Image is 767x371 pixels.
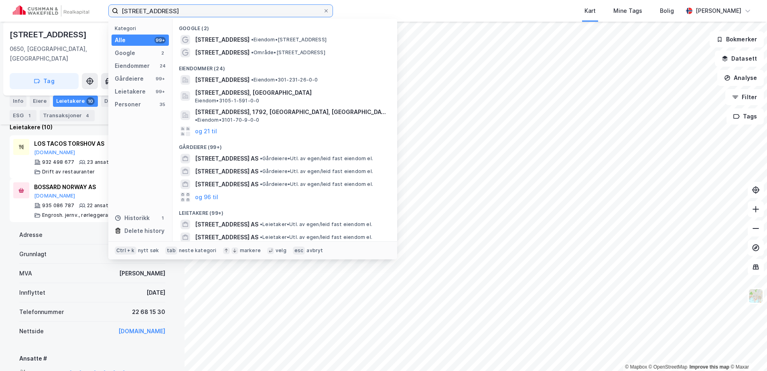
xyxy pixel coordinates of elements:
[115,48,135,58] div: Google
[260,234,262,240] span: •
[260,234,372,241] span: Leietaker • Utl. av egen/leid fast eiendom el.
[172,204,397,218] div: Leietakere (99+)
[13,5,89,16] img: cushman-wakefield-realkapital-logo.202ea83816669bd177139c58696a8fa1.svg
[195,232,258,242] span: [STREET_ADDRESS] AS
[748,288,763,304] img: Z
[154,88,166,95] div: 99+
[86,97,95,105] div: 10
[19,249,47,259] div: Grunnlagt
[195,117,259,123] span: Eiendom • 3101-70-9-0-0
[240,247,261,254] div: markere
[138,247,159,254] div: nytt søk
[34,193,75,199] button: [DOMAIN_NAME]
[10,28,88,41] div: [STREET_ADDRESS]
[260,221,372,228] span: Leietaker • Utl. av egen/leid fast eiendom el.
[260,155,262,161] span: •
[124,226,164,236] div: Delete history
[727,332,767,371] div: Kontrollprogram for chat
[115,100,141,109] div: Personer
[159,101,166,108] div: 35
[195,88,388,98] span: [STREET_ADDRESS], [GEOGRAPHIC_DATA]
[251,77,254,83] span: •
[10,96,26,107] div: Info
[165,247,177,255] div: tab
[690,364,729,370] a: Improve this map
[115,61,150,71] div: Eiendommer
[251,77,318,83] span: Eiendom • 301-231-26-0-0
[118,328,165,334] a: [DOMAIN_NAME]
[159,215,166,221] div: 1
[195,75,250,85] span: [STREET_ADDRESS]
[276,247,286,254] div: velg
[87,202,114,209] div: 22 ansatte
[19,269,32,278] div: MVA
[42,159,74,165] div: 932 498 677
[625,364,647,370] a: Mapbox
[195,220,258,229] span: [STREET_ADDRESS] AS
[19,307,64,317] div: Telefonnummer
[19,230,43,240] div: Adresse
[195,192,218,202] button: og 96 til
[115,87,146,96] div: Leietakere
[260,168,262,174] span: •
[195,98,259,104] span: Eiendom • 3105-1-591-0-0
[10,122,175,132] div: Leietakere (10)
[613,6,642,16] div: Mine Tags
[42,202,74,209] div: 935 086 787
[42,169,95,175] div: Drift av restauranter
[715,51,764,67] button: Datasett
[195,35,250,45] span: [STREET_ADDRESS]
[195,126,217,136] button: og 21 til
[101,96,141,107] div: Datasett
[34,182,154,192] div: BOSSARD NORWAY AS
[34,139,154,149] div: LOS TACOS TORSHOV AS
[306,247,323,254] div: avbryt
[172,138,397,152] div: Gårdeiere (99+)
[146,288,165,298] div: [DATE]
[293,247,305,255] div: esc
[83,112,91,120] div: 4
[119,269,165,278] div: [PERSON_NAME]
[115,74,144,84] div: Gårdeiere
[195,167,258,176] span: [STREET_ADDRESS] AS
[195,117,197,123] span: •
[154,75,166,82] div: 99+
[251,49,325,56] span: Område • [STREET_ADDRESS]
[725,89,764,105] button: Filter
[649,364,688,370] a: OpenStreetMap
[118,5,323,17] input: Søk på adresse, matrikkel, gårdeiere, leietakere eller personer
[584,6,596,16] div: Kart
[260,168,373,175] span: Gårdeiere • Utl. av egen/leid fast eiendom el.
[251,49,254,55] span: •
[115,247,136,255] div: Ctrl + k
[251,37,327,43] span: Eiendom • [STREET_ADDRESS]
[115,35,126,45] div: Alle
[195,48,250,57] span: [STREET_ADDRESS]
[660,6,674,16] div: Bolig
[717,70,764,86] button: Analyse
[260,221,262,227] span: •
[727,332,767,371] iframe: Chat Widget
[251,37,254,43] span: •
[726,108,764,124] button: Tags
[40,110,95,121] div: Transaksjoner
[132,307,165,317] div: 22 68 15 30
[696,6,741,16] div: [PERSON_NAME]
[159,50,166,56] div: 2
[42,212,127,218] div: Engrosh. jernv., rørleggerart. m.m.
[260,155,373,162] span: Gårdeiere • Utl. av egen/leid fast eiendom el.
[195,107,388,117] span: [STREET_ADDRESS], 1792, [GEOGRAPHIC_DATA], [GEOGRAPHIC_DATA]
[710,31,764,47] button: Bokmerker
[19,326,44,336] div: Nettside
[34,149,75,156] button: [DOMAIN_NAME]
[172,19,397,33] div: Google (2)
[115,213,150,223] div: Historikk
[30,96,50,107] div: Eiere
[53,96,98,107] div: Leietakere
[195,154,258,163] span: [STREET_ADDRESS] AS
[10,73,79,89] button: Tag
[195,179,258,189] span: [STREET_ADDRESS] AS
[19,288,45,298] div: Innflyttet
[260,181,373,188] span: Gårdeiere • Utl. av egen/leid fast eiendom el.
[154,37,166,43] div: 99+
